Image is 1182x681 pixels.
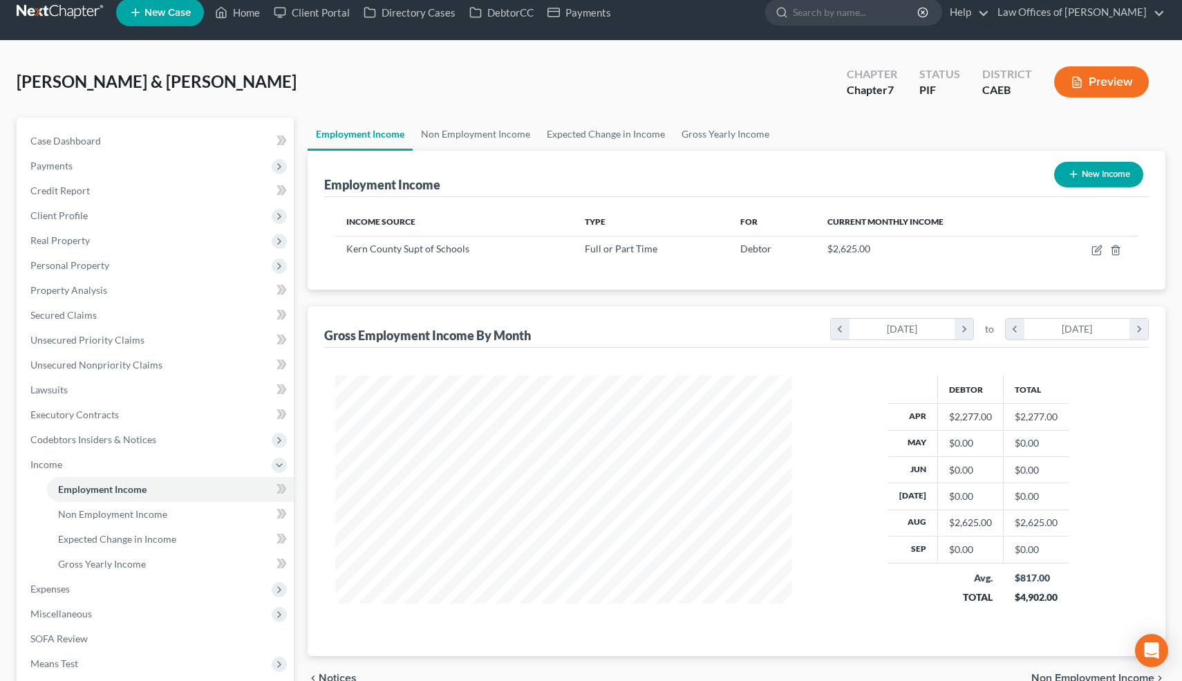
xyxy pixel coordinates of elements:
[850,319,955,339] div: [DATE]
[30,209,88,221] span: Client Profile
[19,178,294,203] a: Credit Report
[30,657,78,669] span: Means Test
[1054,66,1149,97] button: Preview
[346,243,469,254] span: Kern County Supt of Schools
[1054,162,1143,187] button: New Income
[888,510,938,536] th: Aug
[19,626,294,651] a: SOFA Review
[30,359,162,371] span: Unsecured Nonpriority Claims
[30,185,90,196] span: Credit Report
[1004,483,1069,510] td: $0.00
[30,583,70,595] span: Expenses
[831,319,850,339] i: chevron_left
[982,66,1032,82] div: District
[949,571,993,585] div: Avg.
[827,243,870,254] span: $2,625.00
[1004,375,1069,403] th: Total
[949,543,992,557] div: $0.00
[47,477,294,502] a: Employment Income
[1015,571,1058,585] div: $817.00
[19,377,294,402] a: Lawsuits
[58,508,167,520] span: Non Employment Income
[949,489,992,503] div: $0.00
[949,516,992,530] div: $2,625.00
[19,328,294,353] a: Unsecured Priority Claims
[58,533,176,545] span: Expected Change in Income
[17,71,297,91] span: [PERSON_NAME] & [PERSON_NAME]
[938,375,1004,403] th: Debtor
[847,82,897,98] div: Chapter
[919,66,960,82] div: Status
[30,334,144,346] span: Unsecured Priority Claims
[19,129,294,153] a: Case Dashboard
[30,234,90,246] span: Real Property
[58,483,147,495] span: Employment Income
[30,309,97,321] span: Secured Claims
[673,118,778,151] a: Gross Yearly Income
[19,353,294,377] a: Unsecured Nonpriority Claims
[888,404,938,430] th: Apr
[30,135,101,147] span: Case Dashboard
[982,82,1032,98] div: CAEB
[1006,319,1024,339] i: chevron_left
[949,410,992,424] div: $2,277.00
[847,66,897,82] div: Chapter
[955,319,973,339] i: chevron_right
[888,537,938,563] th: Sep
[1004,456,1069,483] td: $0.00
[308,118,413,151] a: Employment Income
[413,118,538,151] a: Non Employment Income
[144,8,191,18] span: New Case
[585,216,606,227] span: Type
[740,243,771,254] span: Debtor
[19,278,294,303] a: Property Analysis
[30,458,62,470] span: Income
[949,463,992,477] div: $0.00
[1004,510,1069,536] td: $2,625.00
[888,83,894,96] span: 7
[30,608,92,619] span: Miscellaneous
[1004,537,1069,563] td: $0.00
[740,216,758,227] span: For
[1024,319,1130,339] div: [DATE]
[1015,590,1058,604] div: $4,902.00
[47,502,294,527] a: Non Employment Income
[985,322,994,336] span: to
[1129,319,1148,339] i: chevron_right
[30,160,73,171] span: Payments
[30,384,68,395] span: Lawsuits
[30,259,109,271] span: Personal Property
[888,483,938,510] th: [DATE]
[949,590,993,604] div: TOTAL
[47,552,294,577] a: Gross Yearly Income
[949,436,992,450] div: $0.00
[888,456,938,483] th: Jun
[1004,430,1069,456] td: $0.00
[1004,404,1069,430] td: $2,277.00
[538,118,673,151] a: Expected Change in Income
[30,284,107,296] span: Property Analysis
[30,433,156,445] span: Codebtors Insiders & Notices
[827,216,944,227] span: Current Monthly Income
[19,402,294,427] a: Executory Contracts
[324,176,440,193] div: Employment Income
[1135,634,1168,667] div: Open Intercom Messenger
[919,82,960,98] div: PIF
[888,430,938,456] th: May
[324,327,531,344] div: Gross Employment Income By Month
[19,303,294,328] a: Secured Claims
[47,527,294,552] a: Expected Change in Income
[346,216,415,227] span: Income Source
[30,633,88,644] span: SOFA Review
[30,409,119,420] span: Executory Contracts
[585,243,657,254] span: Full or Part Time
[58,558,146,570] span: Gross Yearly Income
